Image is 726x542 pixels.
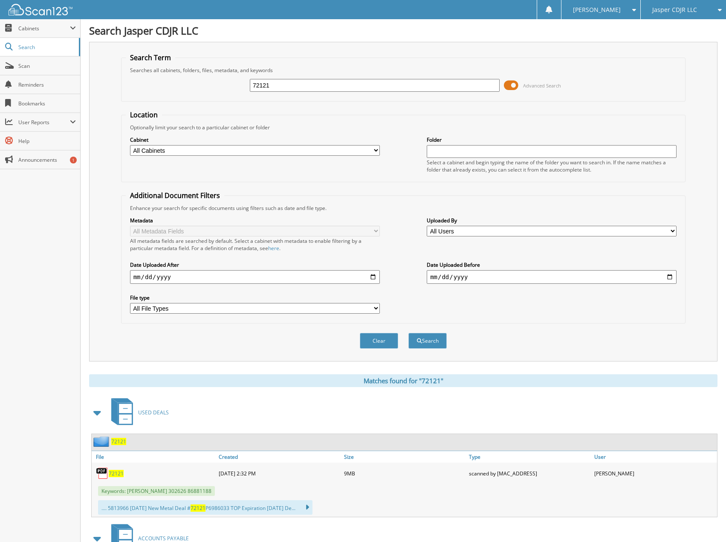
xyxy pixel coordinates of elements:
input: end [427,270,677,284]
span: Search [18,44,75,51]
div: Searches all cabinets, folders, files, metadata, and keywords [126,67,681,74]
span: Jasper CDJR LLC [652,7,697,12]
div: Optionally limit your search to a particular cabinet or folder [126,124,681,131]
a: File [92,451,217,463]
a: Created [217,451,341,463]
div: Matches found for "72121" [89,374,717,387]
span: [PERSON_NAME] [573,7,621,12]
a: USED DEALS [106,396,169,429]
a: Size [342,451,467,463]
span: USED DEALS [138,409,169,416]
div: [DATE] 2:32 PM [217,465,341,482]
legend: Search Term [126,53,175,62]
button: Clear [360,333,398,349]
span: Cabinets [18,25,70,32]
span: Bookmarks [18,100,76,107]
span: Scan [18,62,76,70]
div: Enhance your search for specific documents using filters such as date and file type. [126,204,681,212]
div: All metadata fields are searched by default. Select a cabinet with metadata to enable filtering b... [130,237,380,252]
img: scan123-logo-white.svg [9,4,72,15]
a: 72121 [111,438,126,445]
legend: Additional Document Filters [126,191,224,200]
div: 1 [70,157,77,163]
label: Uploaded By [427,217,677,224]
label: Metadata [130,217,380,224]
img: PDF.png [96,467,109,480]
div: Select a cabinet and begin typing the name of the folder you want to search in. If the name match... [427,159,677,173]
span: Keywords: [PERSON_NAME] 302626 86881188 [98,486,215,496]
div: .... 5813966 [DATE] New Metal Deal # P6986033 TOP Expiration [DATE] De... [98,500,312,515]
div: scanned by [MAC_ADDRESS] [467,465,592,482]
span: Advanced Search [523,82,561,89]
div: 9MB [342,465,467,482]
span: Help [18,137,76,145]
span: ACCOUNTS PAYABLE [138,535,189,542]
a: here [268,245,279,252]
label: File type [130,294,380,301]
a: 72121 [109,470,124,477]
div: [PERSON_NAME] [592,465,717,482]
input: start [130,270,380,284]
label: Folder [427,136,677,143]
label: Cabinet [130,136,380,143]
legend: Location [126,110,162,119]
label: Date Uploaded After [130,261,380,268]
a: Type [467,451,592,463]
img: folder2.png [93,436,111,447]
span: Announcements [18,156,76,163]
a: User [592,451,717,463]
span: Reminders [18,81,76,88]
button: Search [408,333,447,349]
span: User Reports [18,119,70,126]
span: 72121 [191,504,205,512]
label: Date Uploaded Before [427,261,677,268]
h1: Search Jasper CDJR LLC [89,23,717,38]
